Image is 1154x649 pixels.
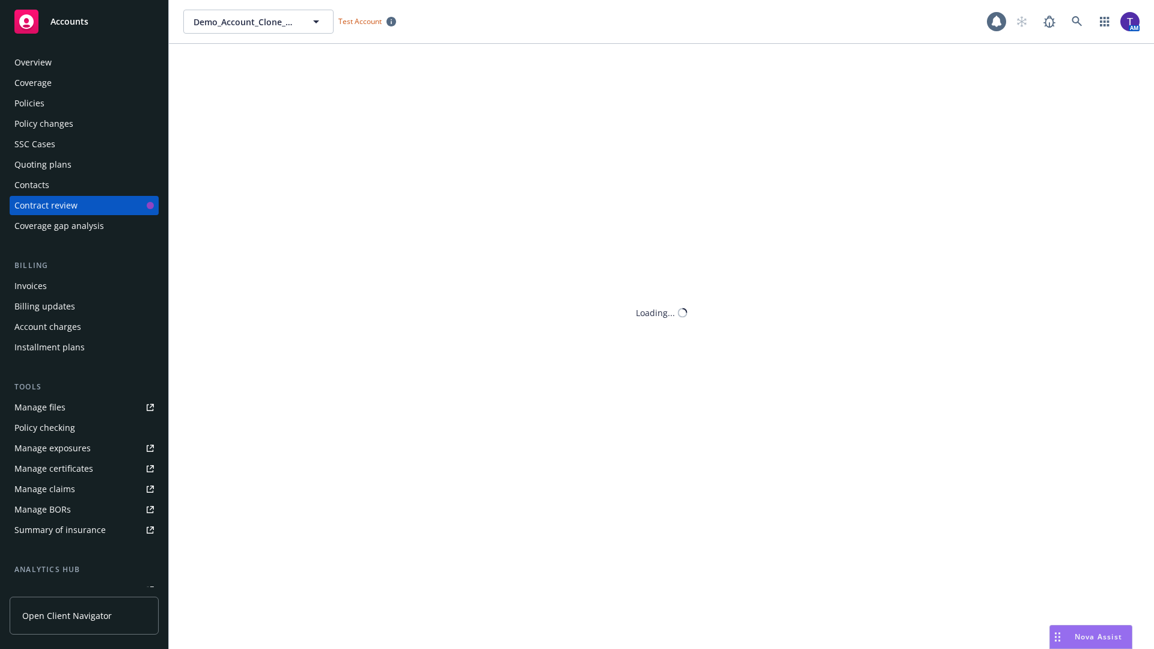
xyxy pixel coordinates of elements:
a: SSC Cases [10,135,159,154]
div: Contacts [14,175,49,195]
div: Coverage gap analysis [14,216,104,236]
div: Account charges [14,317,81,337]
div: Manage exposures [14,439,91,458]
a: Manage BORs [10,500,159,519]
a: Policy changes [10,114,159,133]
a: Manage certificates [10,459,159,478]
div: Manage files [14,398,66,417]
div: Policy checking [14,418,75,437]
div: Contract review [14,196,78,215]
a: Loss summary generator [10,580,159,600]
div: Manage certificates [14,459,93,478]
a: Overview [10,53,159,72]
div: Overview [14,53,52,72]
a: Contacts [10,175,159,195]
div: Tools [10,381,159,393]
div: Invoices [14,276,47,296]
a: Coverage [10,73,159,93]
img: photo [1120,12,1140,31]
span: Open Client Navigator [22,609,112,622]
a: Manage claims [10,480,159,499]
div: Drag to move [1050,626,1065,648]
a: Policies [10,94,159,113]
div: Analytics hub [10,564,159,576]
div: Manage BORs [14,500,71,519]
button: Nova Assist [1049,625,1132,649]
div: Loss summary generator [14,580,114,600]
a: Switch app [1093,10,1117,34]
span: Nova Assist [1075,632,1122,642]
div: Summary of insurance [14,520,106,540]
a: Manage exposures [10,439,159,458]
a: Billing updates [10,297,159,316]
a: Accounts [10,5,159,38]
a: Quoting plans [10,155,159,174]
a: Installment plans [10,338,159,357]
span: Accounts [50,17,88,26]
a: Coverage gap analysis [10,216,159,236]
a: Invoices [10,276,159,296]
a: Start snowing [1010,10,1034,34]
div: Policies [14,94,44,113]
button: Demo_Account_Clone_QA_CR_Tests_Demo [183,10,334,34]
div: Installment plans [14,338,85,357]
a: Report a Bug [1037,10,1061,34]
div: Coverage [14,73,52,93]
span: Test Account [334,15,401,28]
span: Test Account [338,16,382,26]
a: Account charges [10,317,159,337]
a: Manage files [10,398,159,417]
a: Summary of insurance [10,520,159,540]
span: Demo_Account_Clone_QA_CR_Tests_Demo [194,16,298,28]
div: SSC Cases [14,135,55,154]
a: Contract review [10,196,159,215]
a: Policy checking [10,418,159,437]
div: Loading... [636,306,675,319]
div: Billing updates [14,297,75,316]
a: Search [1065,10,1089,34]
div: Billing [10,260,159,272]
div: Policy changes [14,114,73,133]
div: Manage claims [14,480,75,499]
div: Quoting plans [14,155,72,174]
